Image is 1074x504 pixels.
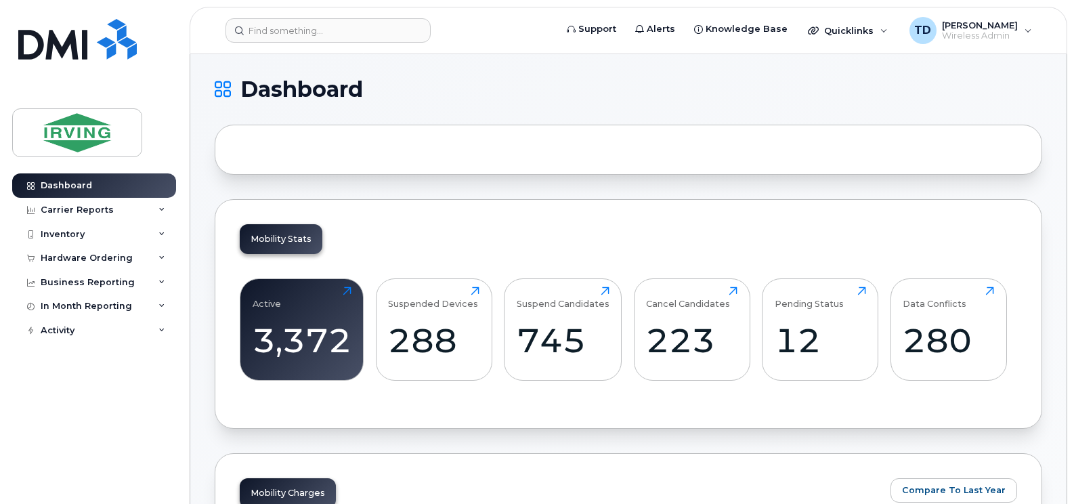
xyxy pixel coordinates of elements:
[517,287,609,373] a: Suspend Candidates745
[646,287,730,309] div: Cancel Candidates
[517,287,609,309] div: Suspend Candidates
[775,287,844,309] div: Pending Status
[253,320,351,360] div: 3,372
[903,287,994,373] a: Data Conflicts280
[646,320,737,360] div: 223
[890,478,1017,503] button: Compare To Last Year
[903,320,994,360] div: 280
[646,287,737,373] a: Cancel Candidates223
[388,287,478,309] div: Suspended Devices
[240,79,363,100] span: Dashboard
[775,320,866,360] div: 12
[388,287,479,373] a: Suspended Devices288
[388,320,479,360] div: 288
[253,287,351,373] a: Active3,372
[903,287,966,309] div: Data Conflicts
[902,484,1006,497] span: Compare To Last Year
[775,287,866,373] a: Pending Status12
[253,287,281,309] div: Active
[517,320,609,360] div: 745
